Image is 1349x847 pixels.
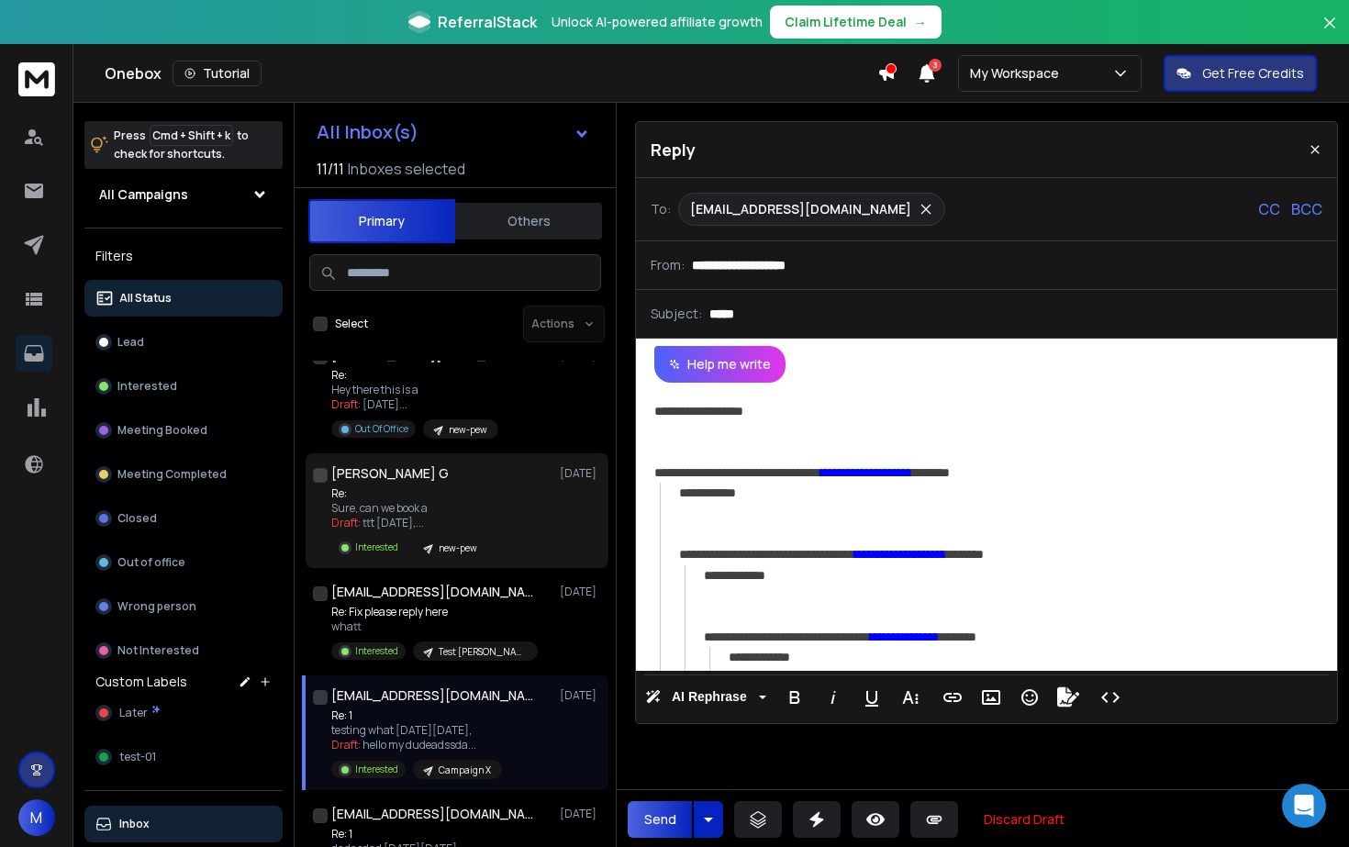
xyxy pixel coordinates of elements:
p: Interested [355,541,398,554]
p: My Workspace [970,64,1066,83]
span: 3 [929,59,942,72]
p: Re: [331,486,488,501]
p: CC [1258,198,1280,220]
p: testing what [DATE][DATE], [331,723,502,738]
p: Re: 1 [331,827,552,841]
span: Cmd + Shift + k [150,125,233,146]
p: Closed [117,511,157,526]
button: Insert Image (⌘P) [974,679,1009,716]
span: test-01 [119,750,156,764]
p: BCC [1291,198,1322,220]
span: Draft: [331,396,361,412]
button: Insert Link (⌘K) [935,679,970,716]
button: Others [455,201,602,241]
span: hello my dudeadssda ... [362,737,476,752]
button: Meeting Booked [84,412,283,449]
button: Italic (⌘I) [816,679,851,716]
button: Send [628,801,692,838]
button: Lead [84,324,283,361]
p: Interested [355,763,398,776]
span: Draft: [331,515,361,530]
button: M [18,799,55,836]
h1: All Campaigns [99,185,188,204]
p: Hey there this is a [331,383,498,397]
button: Discard Draft [969,801,1079,838]
p: Test [PERSON_NAME] [439,645,527,659]
p: [EMAIL_ADDRESS][DOMAIN_NAME] [690,200,911,218]
div: Onebox [105,61,877,86]
button: Bold (⌘B) [777,679,812,716]
p: Re: 1 [331,708,502,723]
div: Open Intercom Messenger [1282,784,1326,828]
span: → [914,13,927,31]
p: new-pew [439,541,477,555]
button: Claim Lifetime Deal→ [770,6,942,39]
p: Meeting Booked [117,423,207,438]
p: Press to check for shortcuts. [114,127,249,163]
button: Code View [1093,679,1128,716]
p: Unlock AI-powered affiliate growth [552,13,763,31]
button: Closed [84,500,283,537]
button: Not Interested [84,632,283,669]
button: Signature [1051,679,1086,716]
h3: Inboxes selected [348,158,465,180]
button: Inbox [84,806,283,842]
label: Select [335,317,368,331]
p: Subject: [651,305,702,323]
button: More Text [893,679,928,716]
button: All Status [84,280,283,317]
p: Get Free Credits [1202,64,1304,83]
button: Meeting Completed [84,456,283,493]
p: whatt [331,619,538,634]
p: new-pew [449,423,487,437]
button: Help me write [654,346,786,383]
span: [DATE] ... [362,396,407,412]
p: [DATE] [560,688,601,703]
h1: [EMAIL_ADDRESS][DOMAIN_NAME] [331,686,533,705]
h3: Filters [84,243,283,269]
p: [DATE] [560,466,601,481]
button: Wrong person [84,588,283,625]
span: 11 / 11 [317,158,344,180]
span: Later [119,706,148,720]
h3: Custom Labels [95,673,187,691]
p: Out of office [117,555,185,570]
span: Draft: [331,737,361,752]
span: ReferralStack [438,11,537,33]
p: [DATE] [560,585,601,599]
button: Later [84,695,283,731]
h1: [EMAIL_ADDRESS][DOMAIN_NAME] [331,583,533,601]
button: Close banner [1318,11,1342,55]
button: Tutorial [173,61,262,86]
p: Inbox [119,817,150,831]
p: Reply [651,137,696,162]
button: All Inbox(s) [302,114,605,150]
p: Lead [117,335,144,350]
p: Interested [117,379,177,394]
button: All Campaigns [84,176,283,213]
p: Not Interested [117,643,199,658]
h1: [EMAIL_ADDRESS][DOMAIN_NAME] [331,805,533,823]
button: Primary [308,199,455,243]
p: Re: [331,368,498,383]
button: Underline (⌘U) [854,679,889,716]
p: Meeting Completed [117,467,227,482]
p: All Status [119,291,172,306]
p: Wrong person [117,599,196,614]
p: From: [651,256,685,274]
button: Out of office [84,544,283,581]
p: Campaign X [439,763,491,777]
p: To: [651,200,671,218]
button: test-01 [84,739,283,775]
p: Sure, can we book a [331,501,488,516]
p: [DATE] [560,807,601,821]
p: Re: Fix please reply here [331,605,538,619]
p: Out Of Office [355,422,408,436]
h1: [PERSON_NAME] G [331,464,449,483]
button: Emoticons [1012,679,1047,716]
p: Interested [355,644,398,658]
h1: All Inbox(s) [317,123,418,141]
span: ttt [DATE], ... [362,515,424,530]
